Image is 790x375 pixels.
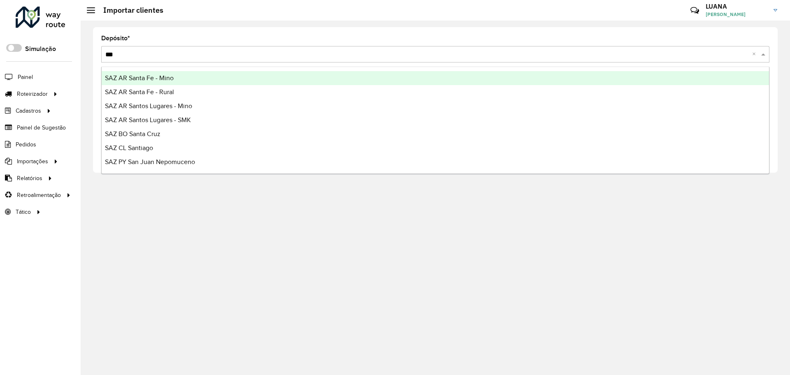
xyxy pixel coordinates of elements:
[17,174,42,183] span: Relatórios
[752,49,759,59] span: Clear all
[105,130,160,137] span: SAZ BO Santa Cruz
[17,191,61,199] span: Retroalimentação
[18,73,33,81] span: Painel
[105,88,174,95] span: SAZ AR Santa Fe - Rural
[16,106,41,115] span: Cadastros
[686,2,704,19] a: Contato Rápido
[95,6,163,15] h2: Importar clientes
[101,67,769,174] ng-dropdown-panel: Options list
[105,116,191,123] span: SAZ AR Santos Lugares - SMK
[16,140,36,149] span: Pedidos
[25,44,56,54] label: Simulação
[105,102,192,109] span: SAZ AR Santos Lugares - Mino
[105,158,195,165] span: SAZ PY San Juan Nepomuceno
[17,123,66,132] span: Painel de Sugestão
[105,74,174,81] span: SAZ AR Santa Fe - Mino
[706,2,767,10] h3: LUANA
[17,90,48,98] span: Roteirizador
[16,208,31,216] span: Tático
[101,33,130,43] label: Depósito
[17,157,48,166] span: Importações
[105,144,153,151] span: SAZ CL Santiago
[706,11,767,18] span: [PERSON_NAME]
